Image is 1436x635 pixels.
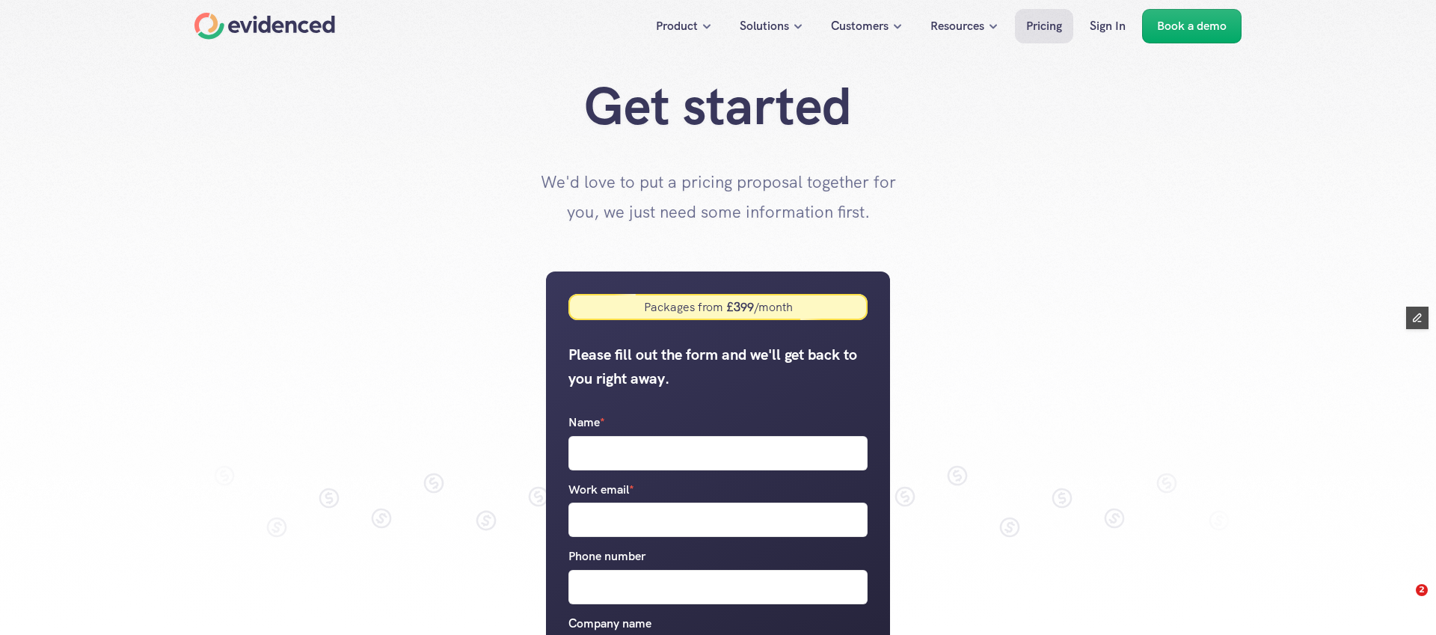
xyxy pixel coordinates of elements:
[930,16,984,36] p: Resources
[1385,584,1421,620] iframe: Intercom live chat
[568,614,651,634] p: Company name
[568,343,868,390] h5: Please fill out the form and we'll get back to you right away.
[1157,16,1227,36] p: Book a demo
[568,570,868,604] input: Phone number
[644,299,793,315] div: Packages from /month
[1026,16,1062,36] p: Pricing
[194,13,335,40] a: Home
[568,413,605,432] p: Name
[1090,16,1126,36] p: Sign In
[419,75,1017,138] h1: Get started
[740,16,789,36] p: Solutions
[1015,9,1073,43] a: Pricing
[1406,307,1429,329] button: Edit Framer Content
[568,547,645,566] p: Phone number
[531,168,905,227] p: We'd love to put a pricing proposal together for you, we just need some information first.
[1416,584,1428,596] span: 2
[656,16,698,36] p: Product
[568,503,868,537] input: Work email*
[568,436,868,470] input: Name*
[568,480,634,500] p: Work email
[831,16,889,36] p: Customers
[1142,9,1242,43] a: Book a demo
[1078,9,1137,43] a: Sign In
[723,299,754,315] strong: £ 399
